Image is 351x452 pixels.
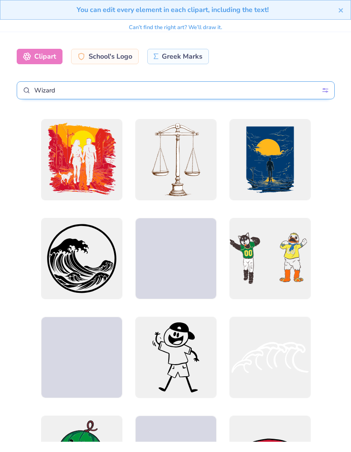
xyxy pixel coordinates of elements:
[338,5,344,15] button: close
[71,49,139,64] div: School's Logo
[147,49,209,64] div: Greek Marks
[17,81,335,99] input: Search by name
[17,49,62,64] div: Clipart
[129,20,222,35] div: Can’t find the right art? We’ll draw it.
[7,5,338,15] div: You can edit every element in each clipart, including the text!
